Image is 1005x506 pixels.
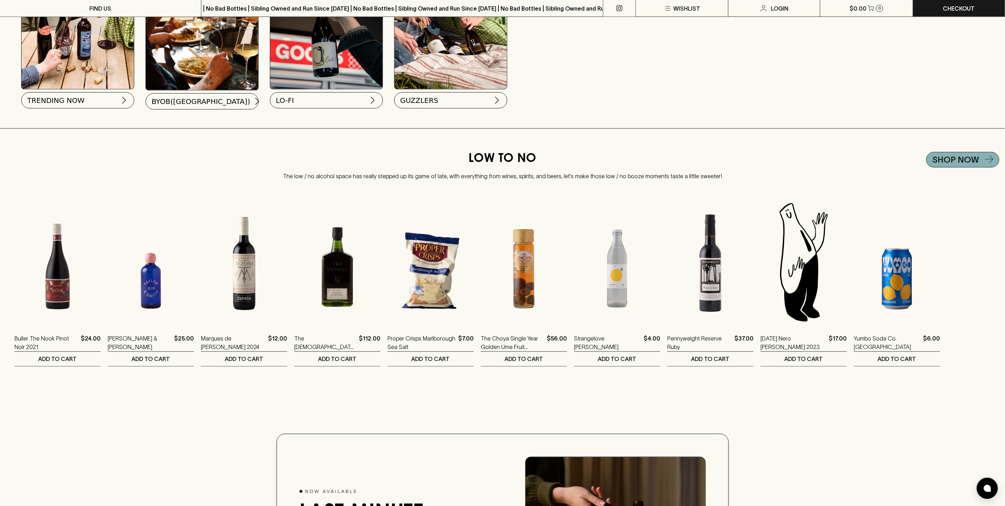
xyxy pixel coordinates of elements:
[388,335,455,351] a: Proper Crisps Marlborough Sea Salt
[481,200,567,324] img: The Choya Single Year Golden Ume Fruit Liqueur
[132,355,170,363] p: ADD TO CART
[854,200,940,324] img: Yumbo Soda Co. Lemonade
[14,200,101,324] img: Buller The Nook Pinot Noir 2021
[850,4,867,13] p: $0.00
[771,4,788,13] p: Login
[108,352,194,366] button: ADD TO CART
[305,488,358,495] span: NOW AVAILABLE
[294,352,380,366] button: ADD TO CART
[276,95,294,105] span: LO-FI
[574,200,660,324] img: Strangelove Yuzu Soda
[14,335,78,351] a: Buller The Nook Pinot Noir 2021
[667,200,753,324] img: Pennyweight Reserve Ruby
[81,335,101,351] p: $24.00
[359,335,380,351] p: $112.00
[294,335,356,351] a: The [DEMOGRAPHIC_DATA] Straight Rye Whiskey
[878,355,916,363] p: ADD TO CART
[400,95,438,105] span: GUZZLERS
[201,352,287,366] button: ADD TO CART
[667,352,753,366] button: ADD TO CART
[270,92,383,109] button: LO-FI
[108,335,171,351] a: [PERSON_NAME] & [PERSON_NAME]
[174,335,194,351] p: $25.00
[21,92,134,109] button: TRENDING NOW
[225,355,264,363] p: ADD TO CART
[734,335,753,351] p: $37.00
[14,352,101,366] button: ADD TO CART
[878,6,881,10] p: 0
[785,355,823,363] p: ADD TO CART
[854,335,920,351] a: Yumbo Soda Co. [GEOGRAPHIC_DATA]
[318,355,357,363] p: ADD TO CART
[90,4,112,13] p: FIND US
[283,167,722,180] p: The low / no alcohol space has really stepped up its game of late, with everything from wines, sp...
[108,200,194,324] img: Taylor & Smith Gin
[926,152,999,168] a: Shop Now
[691,355,730,363] p: ADD TO CART
[481,335,544,351] a: The Choya Single Year Golden Ume Fruit Liqueur
[253,97,261,106] img: chevron-right.svg
[412,355,450,363] p: ADD TO CART
[761,352,847,366] button: ADD TO CART
[932,154,979,165] h5: Shop Now
[469,152,537,167] h4: LOW TO NO
[120,96,128,105] img: chevron-right.svg
[201,335,265,351] a: Marques de [PERSON_NAME] 2024
[574,335,641,351] a: Strangelove [PERSON_NAME]
[943,4,975,13] p: Checkout
[39,355,77,363] p: ADD TO CART
[547,335,567,351] p: $56.00
[146,93,259,110] button: BYOB([GEOGRAPHIC_DATA])
[493,96,501,105] img: chevron-right.svg
[673,4,700,13] p: Wishlist
[644,335,660,351] p: $4.00
[201,200,287,324] img: Marques de Tezona Tempranillo 2024
[27,95,84,105] span: TRENDING NOW
[268,335,287,351] p: $12.00
[388,352,474,366] button: ADD TO CART
[368,96,377,105] img: chevron-right.svg
[458,335,474,351] p: $7.00
[761,335,826,351] a: [DATE] Nero [PERSON_NAME] 2023
[761,200,847,324] img: Blackhearts & Sparrows Man
[829,335,847,351] p: $17.00
[923,335,940,351] p: $6.00
[294,200,380,324] img: The Gospel Straight Rye Whiskey
[388,200,474,324] img: Proper Crisps Marlborough Sea Salt
[598,355,637,363] p: ADD TO CART
[481,352,567,366] button: ADD TO CART
[667,335,732,351] a: Pennyweight Reserve Ruby
[505,355,543,363] p: ADD TO CART
[394,92,507,109] button: GUZZLERS
[152,97,250,106] span: BYOB([GEOGRAPHIC_DATA])
[574,352,660,366] button: ADD TO CART
[984,485,991,492] img: bubble-icon
[854,352,940,366] button: ADD TO CART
